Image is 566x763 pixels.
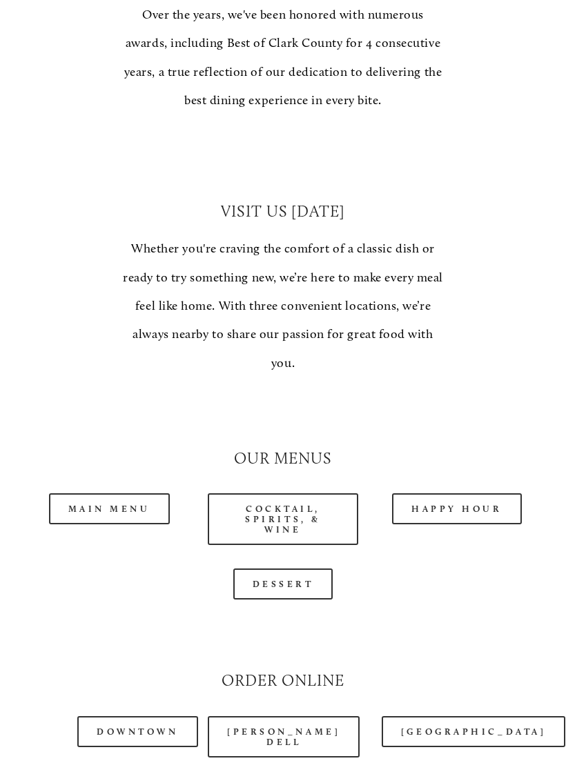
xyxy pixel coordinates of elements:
h2: Order Online [34,671,532,693]
a: Downtown [77,717,197,748]
h2: Visit Us [DATE] [121,201,445,224]
h2: Our Menus [34,448,532,470]
a: [PERSON_NAME] Dell [208,717,360,758]
a: Cocktail, Spirits, & Wine [208,494,358,546]
p: Whether you're craving the comfort of a classic dish or ready to try something new, we’re here to... [121,235,445,378]
a: [GEOGRAPHIC_DATA] [382,717,565,748]
a: Main Menu [49,494,170,525]
a: Dessert [233,569,333,600]
a: Happy Hour [392,494,522,525]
